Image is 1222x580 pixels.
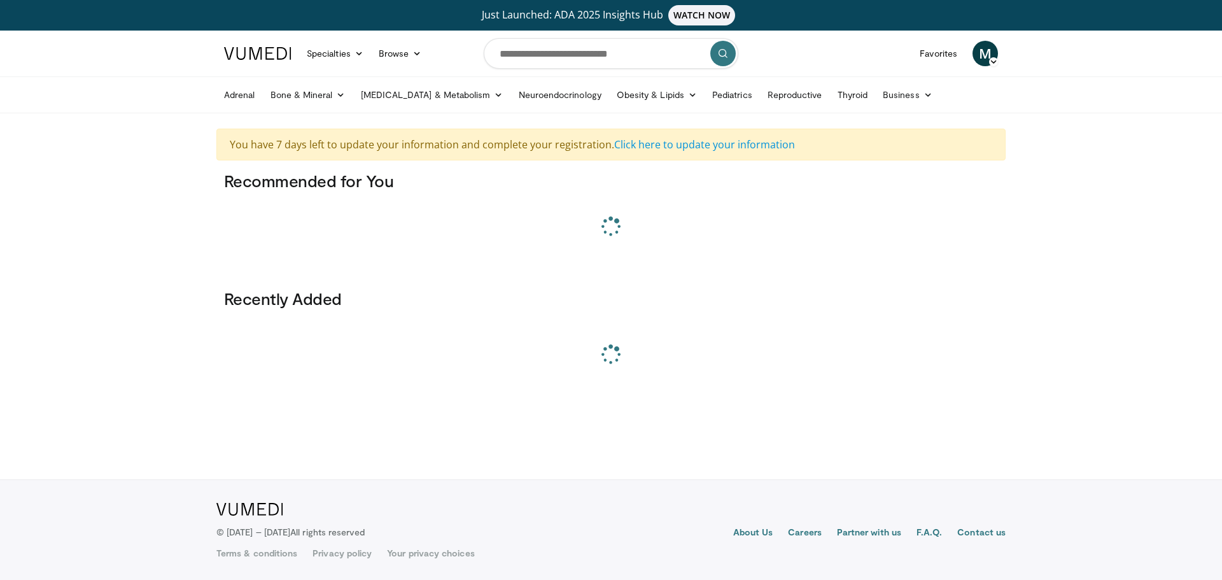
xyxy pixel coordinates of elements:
h3: Recently Added [224,288,998,309]
a: Adrenal [216,82,263,108]
a: M [973,41,998,66]
a: [MEDICAL_DATA] & Metabolism [353,82,511,108]
a: Pediatrics [705,82,760,108]
a: Privacy policy [313,547,372,560]
a: Terms & conditions [216,547,297,560]
a: Partner with us [837,526,901,541]
span: All rights reserved [290,527,365,537]
a: Contact us [957,526,1006,541]
a: Favorites [912,41,965,66]
a: Your privacy choices [387,547,474,560]
a: Thyroid [830,82,876,108]
a: F.A.Q. [916,526,942,541]
img: VuMedi Logo [216,503,283,516]
input: Search topics, interventions [484,38,738,69]
a: Careers [788,526,822,541]
a: Business [875,82,940,108]
span: WATCH NOW [668,5,736,25]
a: Bone & Mineral [263,82,353,108]
img: VuMedi Logo [224,47,291,60]
a: Click here to update your information [614,138,795,152]
div: You have 7 days left to update your information and complete your registration. [216,129,1006,160]
a: Specialties [299,41,371,66]
p: © [DATE] – [DATE] [216,526,365,539]
h3: Recommended for You [224,171,998,191]
a: About Us [733,526,773,541]
a: Obesity & Lipids [609,82,705,108]
a: Just Launched: ADA 2025 Insights HubWATCH NOW [226,5,996,25]
a: Reproductive [760,82,830,108]
a: Browse [371,41,430,66]
a: Neuroendocrinology [511,82,609,108]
